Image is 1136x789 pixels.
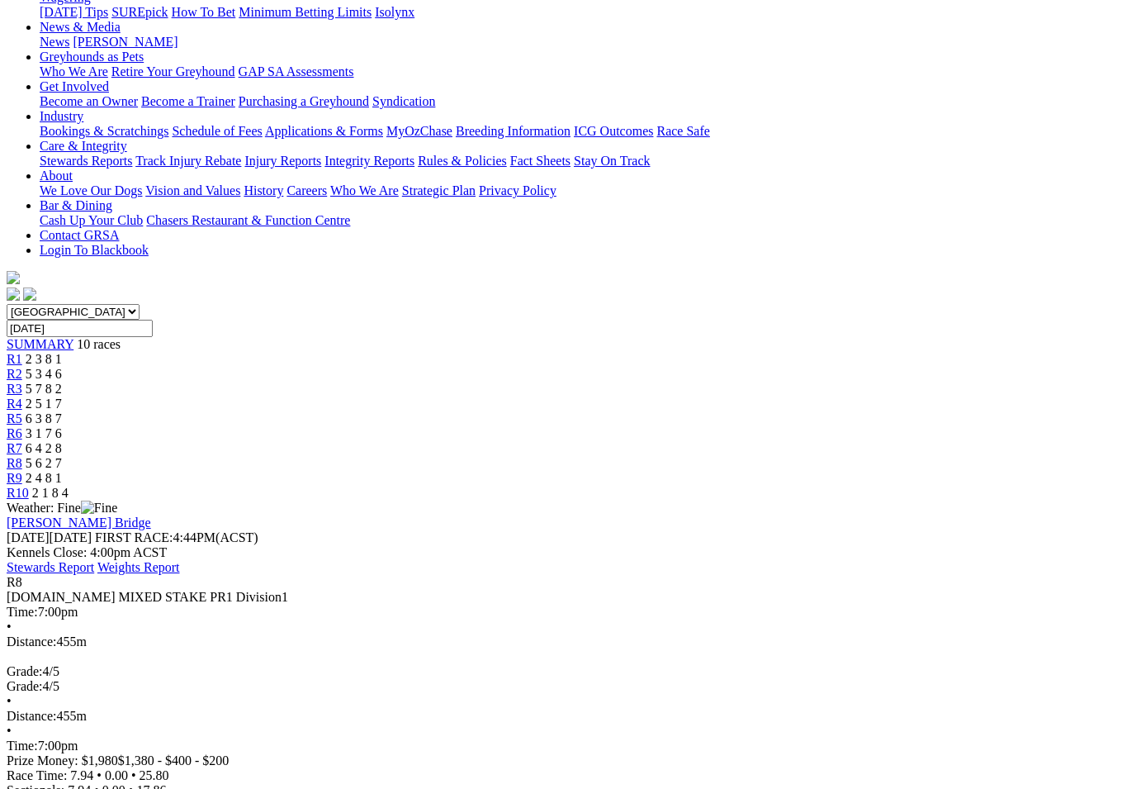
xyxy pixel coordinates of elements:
[7,501,117,515] span: Weather: Fine
[574,154,650,168] a: Stay On Track
[7,367,22,381] a: R2
[172,5,236,19] a: How To Bet
[77,337,121,351] span: 10 races
[118,753,230,768] span: $1,380 - $400 - $200
[7,320,153,337] input: Select date
[40,35,1129,50] div: News & Media
[7,635,1129,649] div: 455m
[7,397,22,411] a: R4
[239,5,372,19] a: Minimum Betting Limits
[26,471,62,485] span: 2 4 8 1
[40,79,109,93] a: Get Involved
[40,213,143,227] a: Cash Up Your Club
[286,183,327,197] a: Careers
[40,154,1129,169] div: Care & Integrity
[7,288,20,301] img: facebook.svg
[244,154,321,168] a: Injury Reports
[40,198,112,212] a: Bar & Dining
[7,471,22,485] a: R9
[479,183,556,197] a: Privacy Policy
[111,64,235,78] a: Retire Your Greyhound
[32,486,69,500] span: 2 1 8 4
[81,501,117,516] img: Fine
[330,183,399,197] a: Who We Are
[95,530,258,544] span: 4:44PM(ACST)
[244,183,283,197] a: History
[7,605,1129,620] div: 7:00pm
[111,5,168,19] a: SUREpick
[40,20,121,34] a: News & Media
[7,739,1129,753] div: 7:00pm
[40,124,168,138] a: Bookings & Scratchings
[7,337,73,351] span: SUMMARY
[7,426,22,440] span: R6
[26,456,62,470] span: 5 6 2 7
[40,169,73,183] a: About
[656,124,709,138] a: Race Safe
[7,679,1129,694] div: 4/5
[26,352,62,366] span: 2 3 8 1
[26,382,62,396] span: 5 7 8 2
[141,94,235,108] a: Become a Trainer
[7,575,22,589] span: R8
[135,154,241,168] a: Track Injury Rebate
[40,109,83,123] a: Industry
[7,590,1129,605] div: [DOMAIN_NAME] MIXED STAKE PR1 Division1
[7,709,1129,724] div: 455m
[7,530,50,544] span: [DATE]
[265,124,383,138] a: Applications & Forms
[7,545,1129,560] div: Kennels Close: 4:00pm ACST
[7,456,22,470] a: R8
[7,530,92,544] span: [DATE]
[7,486,29,500] a: R10
[131,768,136,782] span: •
[418,154,507,168] a: Rules & Policies
[40,50,144,64] a: Greyhounds as Pets
[7,620,12,634] span: •
[7,664,1129,679] div: 4/5
[40,243,149,257] a: Login To Blackbook
[70,768,93,782] span: 7.94
[372,94,435,108] a: Syndication
[26,397,62,411] span: 2 5 1 7
[7,753,1129,768] div: Prize Money: $1,980
[7,724,12,738] span: •
[26,426,62,440] span: 3 1 7 6
[7,271,20,284] img: logo-grsa-white.png
[172,124,262,138] a: Schedule of Fees
[40,124,1129,139] div: Industry
[7,411,22,425] span: R5
[7,694,12,708] span: •
[26,367,62,381] span: 5 3 4 6
[140,768,169,782] span: 25.80
[239,94,369,108] a: Purchasing a Greyhound
[40,5,108,19] a: [DATE] Tips
[40,5,1129,20] div: Wagering
[97,560,180,574] a: Weights Report
[40,228,119,242] a: Contact GRSA
[26,441,62,455] span: 6 4 2 8
[7,441,22,455] a: R7
[7,664,43,678] span: Grade:
[40,94,1129,109] div: Get Involved
[7,382,22,396] span: R3
[95,530,173,544] span: FIRST RACE:
[40,183,142,197] a: We Love Our Dogs
[40,35,69,49] a: News
[145,183,240,197] a: Vision and Values
[146,213,350,227] a: Chasers Restaurant & Function Centre
[375,5,414,19] a: Isolynx
[40,154,132,168] a: Stewards Reports
[7,679,43,693] span: Grade:
[574,124,653,138] a: ICG Outcomes
[97,768,102,782] span: •
[7,635,56,649] span: Distance:
[324,154,414,168] a: Integrity Reports
[40,213,1129,228] div: Bar & Dining
[7,516,151,530] a: [PERSON_NAME] Bridge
